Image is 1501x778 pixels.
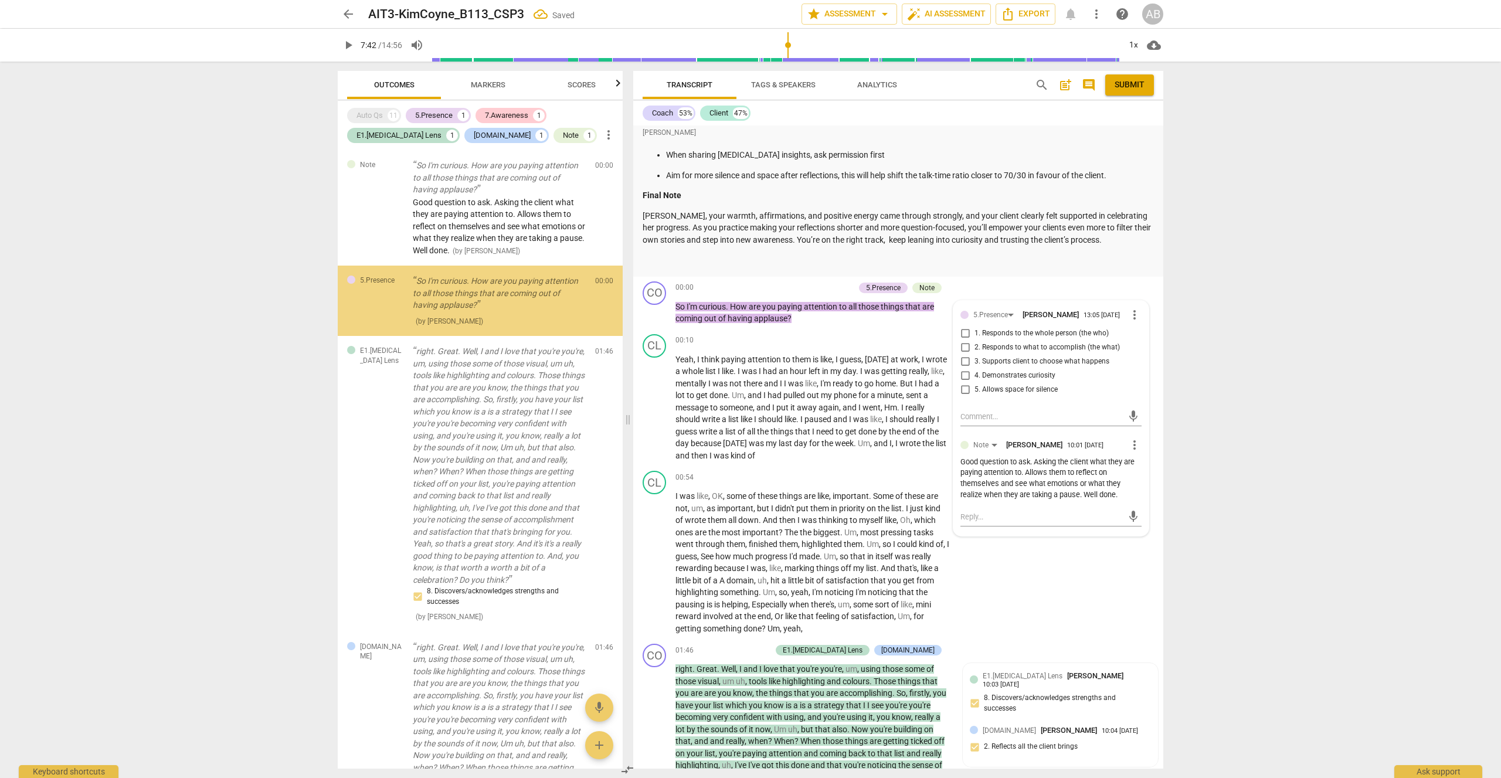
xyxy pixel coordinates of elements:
[757,427,770,436] span: the
[878,7,892,21] span: arrow_drop_down
[915,379,919,388] span: I
[1115,7,1129,21] span: help
[643,191,681,200] strong: Final Note
[722,366,733,376] span: like
[485,110,528,121] div: 7.Awareness
[830,366,843,376] span: my
[973,440,989,451] div: Note
[415,110,453,121] div: 5.Presence
[413,345,586,586] p: right. Great. Well, I and I love that you're you're, um, using those some of those visual, um uh,...
[568,80,596,89] span: Scores
[406,35,427,56] button: Volume
[795,427,812,436] span: that
[845,427,858,436] span: get
[583,130,595,141] div: 1
[875,379,896,388] span: home
[862,403,881,412] span: went
[865,355,891,364] span: [DATE]
[675,439,691,448] span: day
[19,765,118,778] div: Keyboard shortcuts
[374,80,415,89] span: Outcomes
[341,38,355,52] span: play_arrow
[807,7,892,21] span: Assessment
[749,302,762,311] span: are
[974,371,1055,381] span: 4. Demonstrates curiosity
[748,390,763,400] span: and
[804,415,833,424] span: paused
[907,7,921,21] span: auto_fix_high
[839,403,843,412] span: ,
[687,302,699,311] span: I'm
[675,335,694,345] span: 00:10
[840,355,861,364] span: guess
[849,415,853,424] span: I
[535,130,547,141] div: 1
[533,110,545,121] div: 1
[956,327,1137,341] label: Coach acts in response to the whole person of the client (the who).
[896,379,900,388] span: .
[1084,312,1120,320] div: 13:05 [DATE]
[723,439,749,448] span: [DATE]
[620,763,634,777] span: compare_arrows
[1122,36,1145,55] div: 1x
[836,355,840,364] span: I
[819,403,839,412] span: again
[927,427,939,436] span: the
[699,302,726,311] span: curious
[813,355,820,364] span: is
[936,439,946,448] span: list
[889,415,916,424] span: should
[1128,438,1142,452] span: more_vert
[471,80,505,89] span: Markers
[855,379,864,388] span: to
[821,439,835,448] span: the
[413,275,586,311] p: So I'm curious. How are you paying attention to all those things that are coming out of having ap...
[378,40,402,50] span: / 14:56
[747,427,757,436] span: all
[360,346,403,365] span: E1.[MEDICAL_DATA] Lens
[675,355,694,364] span: Yeah
[764,379,780,388] span: and
[702,415,722,424] span: write
[1006,440,1062,449] span: Aaron Bailey
[996,4,1055,25] button: Export
[956,341,1137,355] label: Coach acts in response to what the client wants to accomplish throughout this session (the what).
[697,355,701,364] span: I
[691,439,723,448] span: because
[595,276,613,286] span: 00:00
[1142,4,1163,25] button: AB
[779,439,794,448] span: last
[835,439,854,448] span: week
[812,427,816,436] span: I
[728,390,732,400] span: .
[1128,308,1142,322] span: more_vert
[918,355,922,364] span: ,
[709,451,714,460] span: I
[864,366,881,376] span: was
[794,439,809,448] span: day
[800,415,804,424] span: I
[780,379,784,388] span: I
[1112,4,1133,25] a: Help
[719,427,725,436] span: a
[360,160,375,170] span: Note
[768,390,783,400] span: had
[784,379,788,388] span: I
[652,107,673,119] div: Coach
[749,439,766,448] span: was
[902,390,906,400] span: ,
[922,439,936,448] span: the
[675,403,710,412] span: message
[602,128,616,142] span: more_vert
[878,427,889,436] span: by
[805,379,817,388] span: Filler word
[742,366,759,376] span: was
[1033,76,1051,94] button: Search
[1125,508,1142,525] button: Add voice comment
[675,302,687,311] span: So
[891,355,900,364] span: at
[756,403,772,412] span: and
[866,283,901,293] div: 5.Presence
[1056,76,1075,94] button: Add summary
[721,355,748,364] span: paying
